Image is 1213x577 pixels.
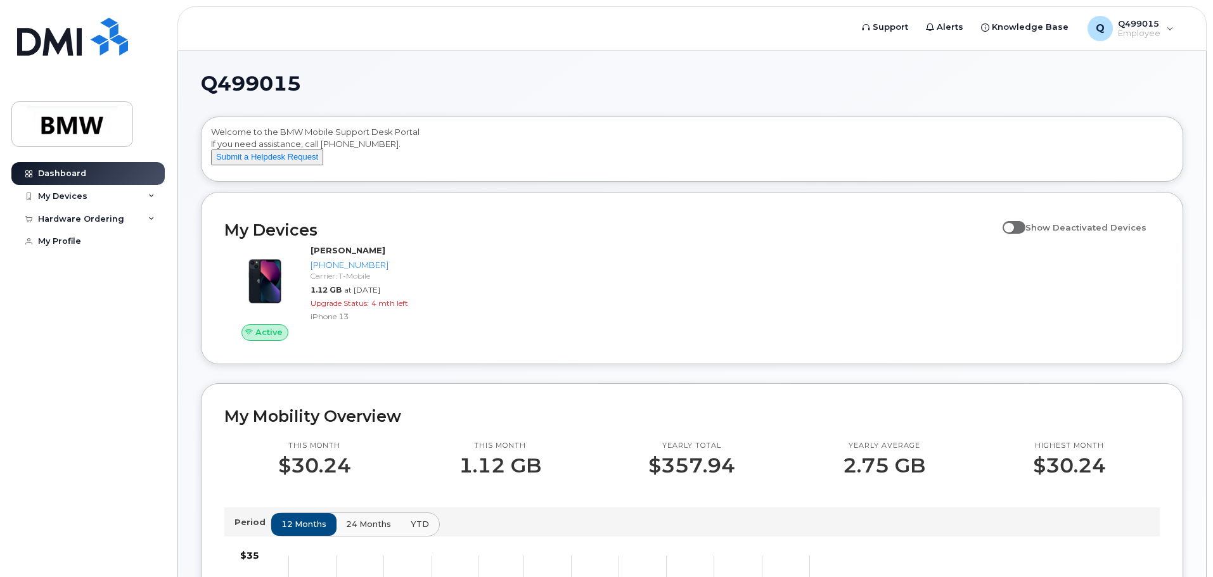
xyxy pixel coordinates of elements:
[240,550,259,561] tspan: $35
[255,326,283,338] span: Active
[224,244,447,341] a: Active[PERSON_NAME][PHONE_NUMBER]Carrier: T-Mobile1.12 GBat [DATE]Upgrade Status:4 mth leftiPhone 13
[459,441,541,451] p: This month
[211,151,323,162] a: Submit a Helpdesk Request
[201,74,301,93] span: Q499015
[459,454,541,477] p: 1.12 GB
[311,285,342,295] span: 1.12 GB
[843,441,925,451] p: Yearly average
[1033,454,1106,477] p: $30.24
[648,454,735,477] p: $357.94
[278,454,351,477] p: $30.24
[1003,215,1013,225] input: Show Deactivated Devices
[311,298,369,308] span: Upgrade Status:
[411,518,429,530] span: YTD
[211,126,1173,177] div: Welcome to the BMW Mobile Support Desk Portal If you need assistance, call [PHONE_NUMBER].
[311,311,442,322] div: iPhone 13
[234,251,295,312] img: image20231002-3703462-1ig824h.jpeg
[648,441,735,451] p: Yearly total
[346,518,391,530] span: 24 months
[211,149,323,165] button: Submit a Helpdesk Request
[1033,441,1106,451] p: Highest month
[1025,222,1146,232] span: Show Deactivated Devices
[843,454,925,477] p: 2.75 GB
[311,259,442,271] div: [PHONE_NUMBER]
[311,245,385,255] strong: [PERSON_NAME]
[234,516,271,528] p: Period
[224,220,996,239] h2: My Devices
[344,285,380,295] span: at [DATE]
[224,407,1160,426] h2: My Mobility Overview
[311,270,442,281] div: Carrier: T-Mobile
[371,298,408,308] span: 4 mth left
[278,441,351,451] p: This month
